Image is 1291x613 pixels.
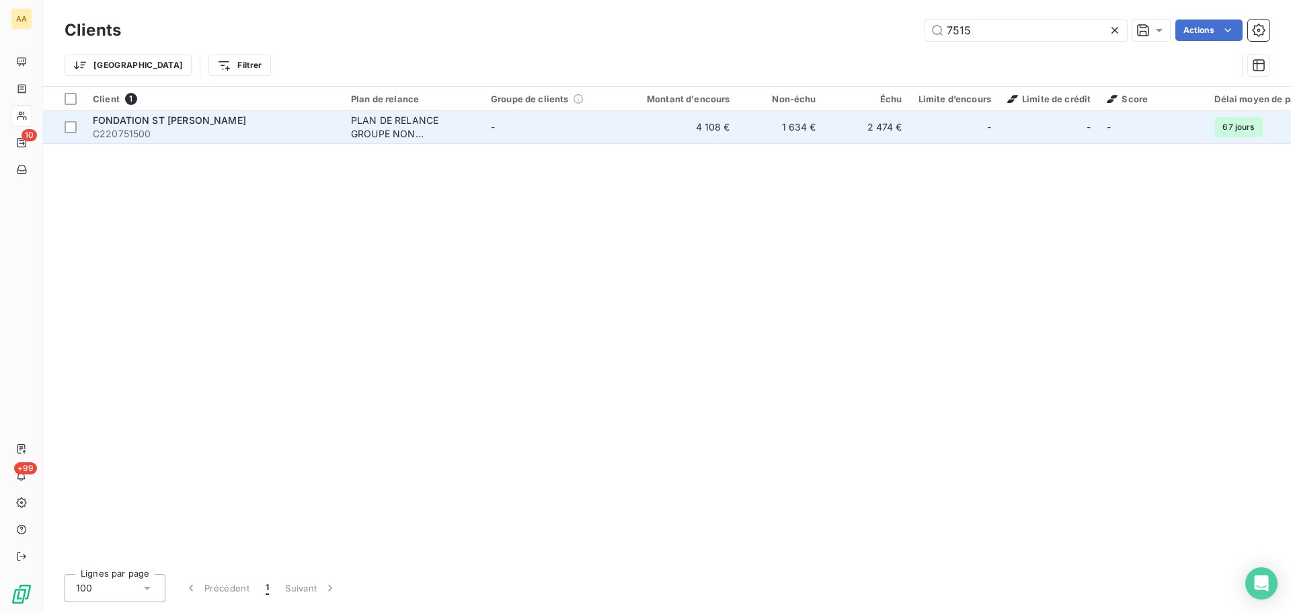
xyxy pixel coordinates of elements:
[277,574,345,602] button: Suivant
[93,114,246,126] span: FONDATION ST [PERSON_NAME]
[925,20,1127,41] input: Rechercher
[351,94,475,104] div: Plan de relance
[351,114,475,141] div: PLAN DE RELANCE GROUPE NON AUTOMATIQUE
[832,94,902,104] div: Échu
[208,55,270,76] button: Filtrer
[1175,20,1243,41] button: Actions
[11,583,32,605] img: Logo LeanPay
[918,94,991,104] div: Limite d’encours
[93,94,120,104] span: Client
[1214,117,1262,137] span: 67 jours
[987,120,991,134] span: -
[491,121,495,133] span: -
[631,94,730,104] div: Montant d'encours
[258,574,277,602] button: 1
[22,129,37,141] span: 10
[491,94,569,104] span: Groupe de clients
[14,462,37,474] span: +99
[623,111,738,143] td: 4 108 €
[76,581,92,595] span: 100
[746,94,816,104] div: Non-échu
[11,8,32,30] div: AA
[176,574,258,602] button: Précédent
[1245,567,1278,600] div: Open Intercom Messenger
[1107,121,1111,133] span: -
[266,581,269,595] span: 1
[1087,120,1091,134] span: -
[65,18,121,42] h3: Clients
[824,111,910,143] td: 2 474 €
[1007,94,1091,104] span: Limite de crédit
[93,127,335,141] span: C220751500
[65,55,192,76] button: [GEOGRAPHIC_DATA]
[125,93,137,105] span: 1
[1107,94,1148,104] span: Score
[738,111,824,143] td: 1 634 €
